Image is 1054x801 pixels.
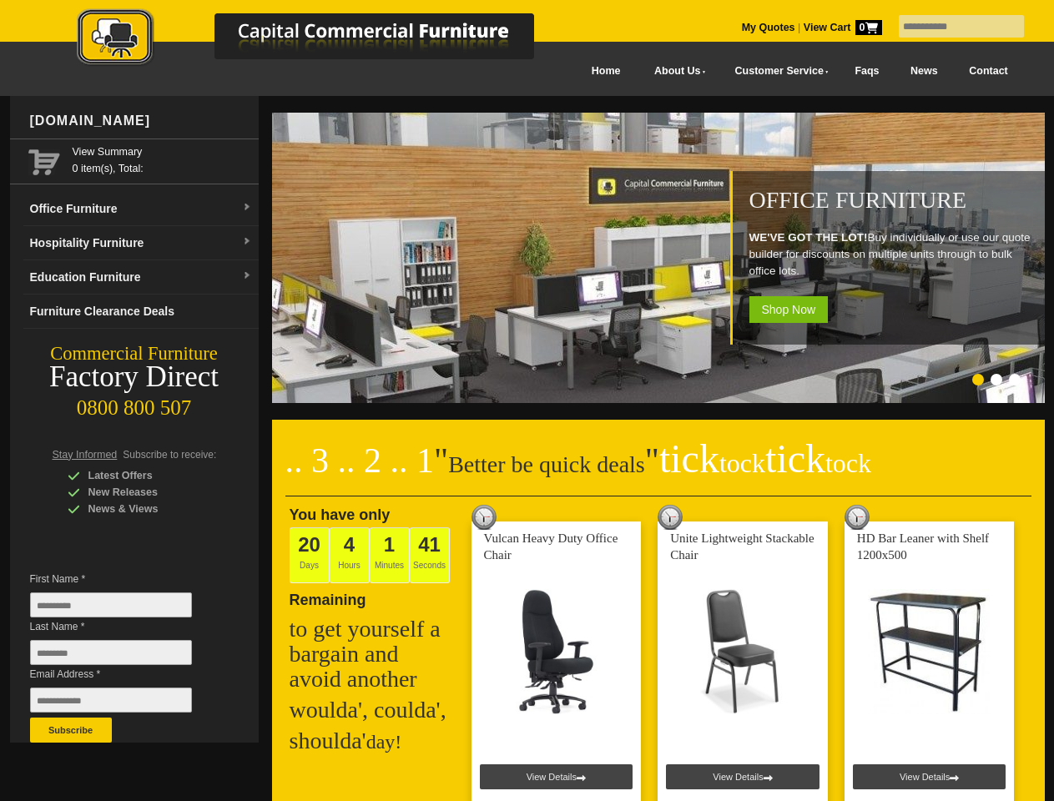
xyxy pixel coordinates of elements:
strong: WE'VE GOT THE LOT! [749,231,868,244]
div: 0800 800 507 [10,388,259,420]
h2: woulda', coulda', [290,698,456,723]
div: [DOMAIN_NAME] [23,96,259,146]
img: tick tock deal clock [658,505,683,530]
span: day! [366,731,402,753]
span: You have only [290,506,391,523]
span: tock [825,448,871,478]
a: Customer Service [716,53,839,90]
li: Page dot 1 [972,374,984,385]
a: My Quotes [742,22,795,33]
span: Hours [330,527,370,583]
li: Page dot 3 [1009,374,1021,385]
a: Faqs [840,53,895,90]
div: Factory Direct [10,365,259,389]
p: Buy individually or use our quote builder for discounts on multiple units through to bulk office ... [749,229,1036,280]
span: First Name * [30,571,217,587]
a: View Summary [73,144,252,160]
span: Email Address * [30,666,217,683]
span: Days [290,527,330,583]
h1: Office Furniture [749,188,1036,213]
span: " [645,441,871,480]
a: Office Furniture WE'VE GOT THE LOT!Buy individually or use our quote builder for discounts on mul... [272,394,1048,406]
button: Subscribe [30,718,112,743]
a: View Cart0 [800,22,881,33]
input: First Name * [30,592,192,617]
span: Last Name * [30,618,217,635]
a: Hospitality Furnituredropdown [23,226,259,260]
span: 0 item(s), Total: [73,144,252,174]
span: 41 [418,533,441,556]
h2: shoulda' [290,728,456,754]
strong: View Cart [804,22,882,33]
img: Capital Commercial Furniture Logo [31,8,615,69]
span: tock [719,448,765,478]
a: Capital Commercial Furniture Logo [31,8,615,74]
img: dropdown [242,237,252,247]
span: 0 [855,20,882,35]
div: News & Views [68,501,226,517]
img: Office Furniture [272,113,1048,403]
a: Education Furnituredropdown [23,260,259,295]
input: Email Address * [30,688,192,713]
img: dropdown [242,203,252,213]
h2: Better be quick deals [285,446,1031,496]
span: Minutes [370,527,410,583]
div: New Releases [68,484,226,501]
span: Remaining [290,585,366,608]
span: " [434,441,448,480]
span: 20 [298,533,320,556]
span: Stay Informed [53,449,118,461]
li: Page dot 2 [991,374,1002,385]
a: About Us [636,53,716,90]
img: tick tock deal clock [845,505,870,530]
a: News [895,53,953,90]
span: tick tick [659,436,871,481]
a: Office Furnituredropdown [23,192,259,226]
span: 4 [344,533,355,556]
a: Contact [953,53,1023,90]
span: .. 3 .. 2 .. 1 [285,441,435,480]
span: 1 [384,533,395,556]
div: Latest Offers [68,467,226,484]
span: Shop Now [749,296,829,323]
h2: to get yourself a bargain and avoid another [290,617,456,692]
span: Seconds [410,527,450,583]
img: dropdown [242,271,252,281]
span: Subscribe to receive: [123,449,216,461]
input: Last Name * [30,640,192,665]
a: Furniture Clearance Deals [23,295,259,329]
div: Commercial Furniture [10,342,259,365]
img: tick tock deal clock [472,505,497,530]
